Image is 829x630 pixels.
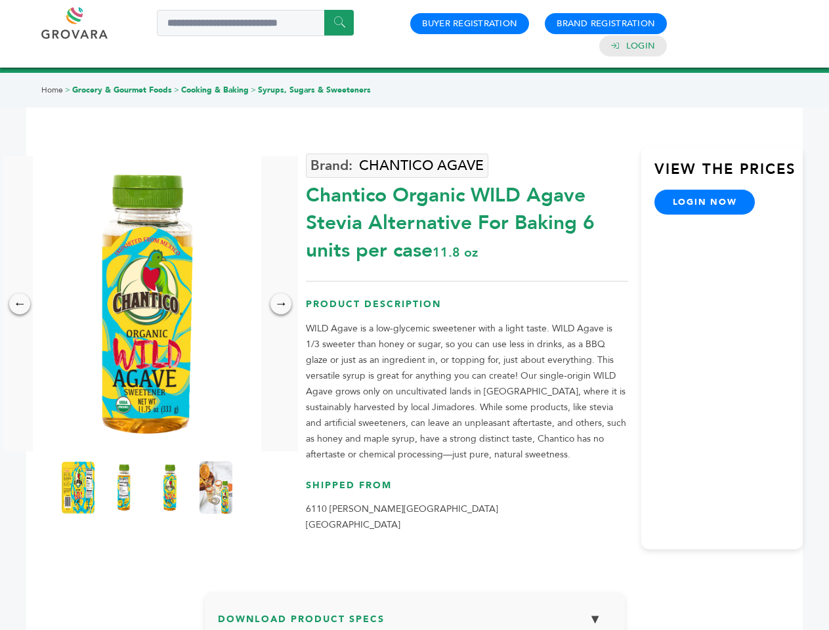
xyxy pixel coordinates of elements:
p: 6110 [PERSON_NAME][GEOGRAPHIC_DATA] [GEOGRAPHIC_DATA] [306,501,628,533]
h3: View the Prices [654,159,803,190]
img: Chantico Organic WILD Agave - Stevia Alternative For Baking 6 units per case 11.8 oz [33,156,261,451]
a: Brand Registration [557,18,655,30]
span: > [251,85,256,95]
h3: Shipped From [306,479,628,502]
img: Chantico Organic WILD Agave - Stevia Alternative For Baking 6 units per case 11.8 oz Product Label [62,461,95,514]
a: Buyer Registration [422,18,517,30]
a: Login [626,40,655,52]
div: Chantico Organic WILD Agave Stevia Alternative For Baking 6 units per case [306,175,628,264]
a: Cooking & Baking [181,85,249,95]
div: ← [9,293,30,314]
span: 11.8 oz [433,243,478,261]
h3: Product Description [306,298,628,321]
input: Search a product or brand... [157,10,354,36]
span: > [65,85,70,95]
span: > [174,85,179,95]
div: → [270,293,291,314]
img: Chantico Organic WILD Agave - Stevia Alternative For Baking 6 units per case 11.8 oz [200,461,232,514]
a: Syrups, Sugars & Sweeteners [258,85,371,95]
img: Chantico Organic WILD Agave - Stevia Alternative For Baking 6 units per case 11.8 oz [154,461,186,514]
a: Home [41,85,63,95]
a: Grocery & Gourmet Foods [72,85,172,95]
a: CHANTICO AGAVE [306,154,488,178]
a: login now [654,190,755,215]
img: Chantico Organic WILD Agave - Stevia Alternative For Baking 6 units per case 11.8 oz Nutrition Info [108,461,140,514]
p: WILD Agave is a low-glycemic sweetener with a light taste. WILD Agave is 1/3 sweeter than honey o... [306,321,628,463]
